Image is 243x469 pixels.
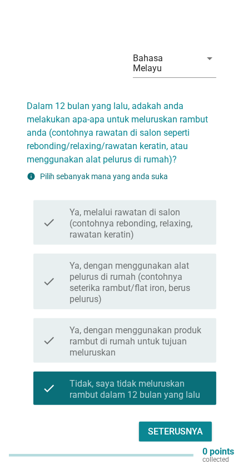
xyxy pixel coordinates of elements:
[133,53,194,73] div: Bahasa Melayu
[202,456,234,463] p: collected
[27,88,216,166] h2: Dalam 12 bulan yang lalu, adakah anda melakukan apa-apa untuk meluruskan rambut anda (contohnya r...
[42,205,56,240] i: check
[27,172,36,181] i: info
[42,258,56,305] i: check
[42,376,56,401] i: check
[40,172,168,181] label: Pilih sebanyak mana yang anda suka
[148,425,203,438] div: Seterusnya
[42,323,56,358] i: check
[139,422,212,442] button: Seterusnya
[202,448,234,456] p: 0 points
[70,207,207,240] label: Ya, melalui rawatan di salon (contohnya rebonding, relaxing, rawatan keratin)
[203,52,216,65] i: arrow_drop_down
[70,260,207,305] label: Ya, dengan menggunakan alat pelurus di rumah (contohnya seterika rambut/flat iron, berus pelurus)
[70,325,207,358] label: Ya, dengan menggunakan produk rambut di rumah untuk tujuan meluruskan
[70,378,207,401] label: Tidak, saya tidak meluruskan rambut dalam 12 bulan yang lalu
